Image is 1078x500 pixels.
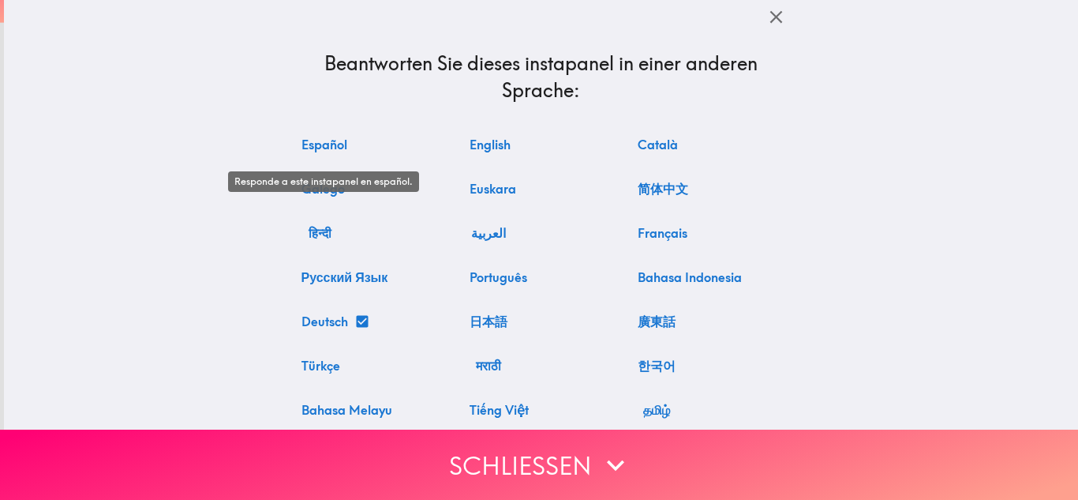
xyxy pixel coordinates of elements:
[295,394,399,426] button: Jawab instapanel ini dalam Bahasa Melayu.
[463,173,522,205] button: Erantzun instapanel honi euskaraz.
[295,129,354,160] button: Responde a este instapanel en español.
[631,129,684,160] button: Responeu aquest instapanel en català.
[631,173,694,205] button: 用简体中文回答这个instapanel。
[228,171,419,192] div: Responde a este instapanel en español.
[631,217,694,249] button: Répondez à cet instapanel en français.
[463,129,517,160] button: Answer this instapanel in English.
[631,350,682,382] button: 이 instapanel에 한국어로 답하세요.
[295,350,346,382] button: Bu instapanel'i Türkçe olarak yanıtlayın.
[463,217,514,249] button: أجب على هذا instapanel باللغة العربية.
[631,261,748,293] button: Jawab instapanel ini dalam Bahasa Indonesia.
[295,51,788,103] h4: Beantworten Sie dieses instapanel in einer anderen Sprache:
[295,217,346,249] button: इस instapanel को हिंदी में उत्तर दें।
[463,261,533,293] button: Responda a este instapanel em português.
[463,306,514,337] button: このinstapanelに日本語で回答してください。
[463,350,514,382] button: या instapanel ला मराठीत उत्तर द्या.
[463,394,535,426] button: Trả lời instapanel này bằng tiếng Việt.
[295,261,395,293] button: Ответьте на этот instapanel на русском языке.
[295,306,373,337] button: Beantworten Sie dieses instapanel auf Deutsch.
[631,394,682,426] button: இந்த instapanel-ஐ தமிழில் பதிலளிக்கவும்.
[631,306,682,337] button: 用廣東話回答呢個instapanel。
